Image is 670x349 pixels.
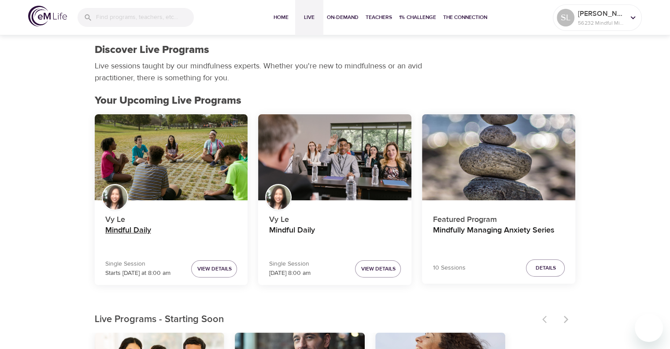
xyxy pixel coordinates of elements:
[299,13,320,22] span: Live
[327,13,359,22] span: On-Demand
[28,6,67,26] img: logo
[105,210,237,225] p: Vy Le
[197,264,231,274] span: View Details
[535,263,555,273] span: Details
[578,8,625,19] p: [PERSON_NAME]
[578,19,625,27] p: 56232 Mindful Minutes
[269,210,401,225] p: Vy Le
[105,259,170,269] p: Single Session
[635,314,663,342] iframe: Button to launch messaging window
[105,269,170,278] p: Starts [DATE] at 8:00 am
[95,94,576,107] h2: Your Upcoming Live Programs
[361,264,395,274] span: View Details
[95,114,248,201] button: Mindful Daily
[269,269,310,278] p: [DATE] 8:00 am
[95,312,537,327] p: Live Programs - Starting Soon
[191,260,237,278] button: View Details
[105,225,237,247] h4: Mindful Daily
[270,13,292,22] span: Home
[557,9,574,26] div: SL
[443,13,487,22] span: The Connection
[526,259,565,277] button: Details
[366,13,392,22] span: Teachers
[433,210,565,225] p: Featured Program
[269,259,310,269] p: Single Session
[258,114,411,201] button: Mindful Daily
[422,114,575,201] button: Mindfully Managing Anxiety Series
[95,44,209,56] h1: Discover Live Programs
[399,13,436,22] span: 1% Challenge
[95,60,425,84] p: Live sessions taught by our mindfulness experts. Whether you're new to mindfulness or an avid pra...
[433,225,565,247] h4: Mindfully Managing Anxiety Series
[269,225,401,247] h4: Mindful Daily
[355,260,401,278] button: View Details
[96,8,194,27] input: Find programs, teachers, etc...
[433,263,465,273] p: 10 Sessions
